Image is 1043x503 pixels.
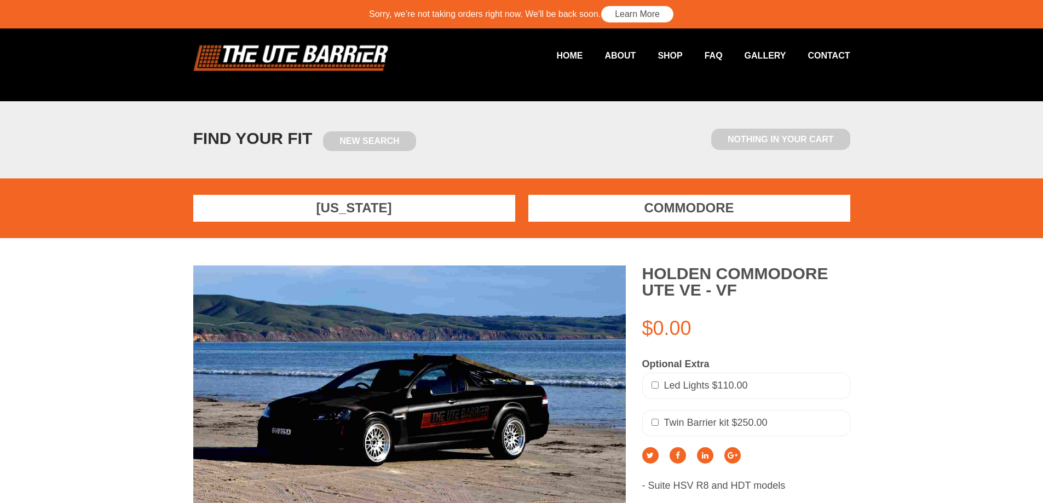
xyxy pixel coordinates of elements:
[786,45,850,66] a: Contact
[683,45,723,66] a: FAQ
[193,195,515,222] a: [US_STATE]
[193,45,389,71] img: logo.png
[601,5,674,23] a: Learn More
[723,45,786,66] a: Gallery
[583,45,636,66] a: About
[636,45,682,66] a: Shop
[528,195,850,222] a: Commodore
[642,265,850,298] h2: Holden Commodore Ute VE - VF
[193,129,416,151] h1: FIND YOUR FIT
[534,45,583,66] a: Home
[642,359,850,371] div: Optional Extra
[664,417,768,428] span: Twin Barrier kit $250.00
[664,380,748,391] span: Led Lights $110.00
[642,317,692,339] span: $0.00
[323,131,416,151] a: New Search
[711,129,850,150] span: Nothing in Your Cart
